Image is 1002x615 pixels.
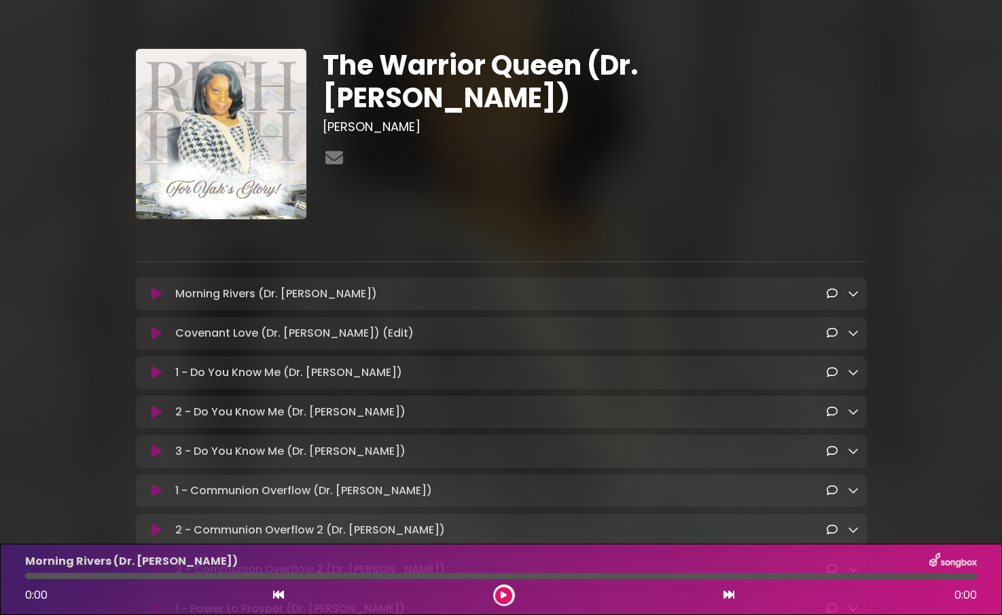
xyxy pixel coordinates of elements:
span: 0:00 [25,587,48,603]
p: Morning Rivers (Dr. [PERSON_NAME]) [25,553,238,570]
h3: [PERSON_NAME] [323,119,867,134]
h1: The Warrior Queen (Dr. [PERSON_NAME]) [323,49,867,114]
img: songbox-logo-white.png [929,553,977,570]
p: Covenant Love (Dr. [PERSON_NAME]) (Edit) [175,325,414,341]
p: Morning Rivers (Dr. [PERSON_NAME]) [175,286,377,302]
img: kZmZ27c9ThmcIHG2Ul0G [136,49,306,219]
p: 2 - Communion Overflow 2 (Dr. [PERSON_NAME]) [175,522,445,538]
p: 2 - Do You Know Me (Dr. [PERSON_NAME]) [175,404,406,420]
span: 0:00 [954,587,977,603]
p: 1 - Do You Know Me (Dr. [PERSON_NAME]) [175,365,402,381]
p: 3 - Do You Know Me (Dr. [PERSON_NAME]) [175,443,406,460]
p: 1 - Communion Overflow (Dr. [PERSON_NAME]) [175,483,432,499]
